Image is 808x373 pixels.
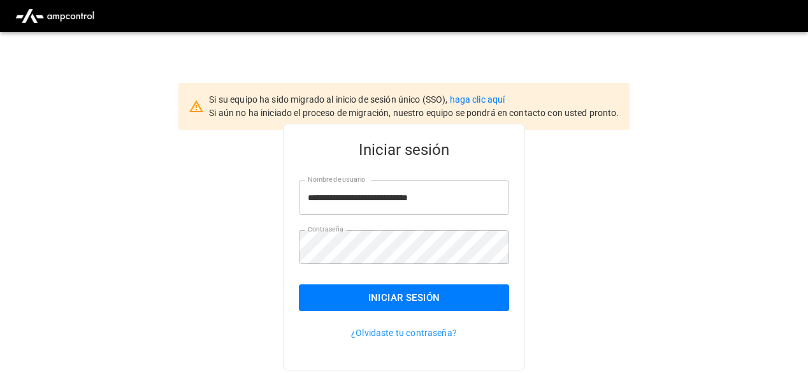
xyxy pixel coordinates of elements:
[299,140,509,160] h5: Iniciar sesión
[308,175,365,185] label: Nombre de usuario
[299,284,509,311] button: Iniciar sesión
[10,4,99,28] img: ampcontrol.io logo
[299,326,509,339] p: ¿Olvidaste tu contraseña?
[308,224,343,235] label: Contraseña
[209,94,449,105] span: Si su equipo ha sido migrado al inicio de sesión único (SSO),
[209,108,619,118] span: Si aún no ha iniciado el proceso de migración, nuestro equipo se pondrá en contacto con usted pro...
[450,94,505,105] a: haga clic aquí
